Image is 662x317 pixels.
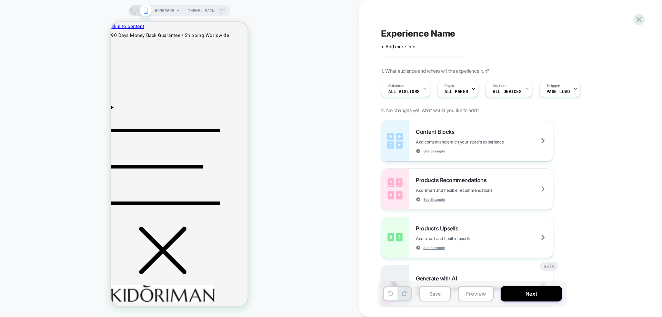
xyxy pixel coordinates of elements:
button: Preview [458,286,494,301]
span: Trigger [546,83,560,88]
span: Experience Name [381,28,455,39]
span: Audience [388,83,404,88]
span: Add smart and flexible upsells [416,236,505,241]
span: Products Upsells [416,225,462,232]
span: See Example [423,197,445,202]
span: 1. What audience and where will the experience run? [381,68,489,74]
button: Next [501,286,562,301]
button: Save [419,286,451,301]
span: Pages [444,83,454,88]
span: ALL PAGES [444,89,468,94]
span: + Add more info [381,44,415,49]
span: See Example [423,149,445,153]
div: BETA [540,262,558,271]
span: Page Load [546,89,570,94]
span: Theme: MAIN [188,5,214,16]
span: See Example [423,245,445,250]
span: Content Blocks [416,128,458,135]
span: 2. No changes yet, what would you like to add? [381,107,479,113]
span: Add smart and flexible recommendations [416,188,527,193]
span: All Visitors [388,89,420,94]
span: Add content and enrich your store's experience [416,139,538,145]
span: Products Recommendations [416,177,490,184]
span: ALL DEVICES [493,89,521,94]
span: Generate with AI [416,275,460,282]
span: Devices [493,83,506,88]
span: HOMEPAGE [155,5,174,16]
